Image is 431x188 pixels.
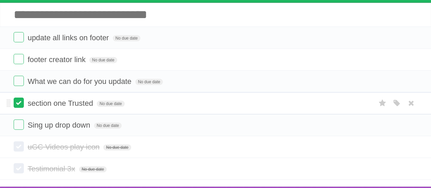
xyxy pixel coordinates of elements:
[28,77,133,86] span: What we can do for you update
[97,101,124,107] span: No due date
[113,35,140,41] span: No due date
[28,164,77,173] span: Testimonial 3x
[103,144,131,150] span: No due date
[135,79,163,85] span: No due date
[28,33,111,42] span: update all links on footer
[14,163,24,173] label: Done
[376,98,389,109] label: Star task
[79,166,107,172] span: No due date
[28,121,92,129] span: Sing up drop down
[28,55,87,64] span: footer creator link
[14,98,24,108] label: Done
[14,119,24,130] label: Done
[14,54,24,64] label: Done
[89,57,117,63] span: No due date
[14,76,24,86] label: Done
[28,99,95,107] span: section one Trusted
[14,32,24,42] label: Done
[14,141,24,151] label: Done
[94,122,122,129] span: No due date
[28,143,101,151] span: uGC Videos play icon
